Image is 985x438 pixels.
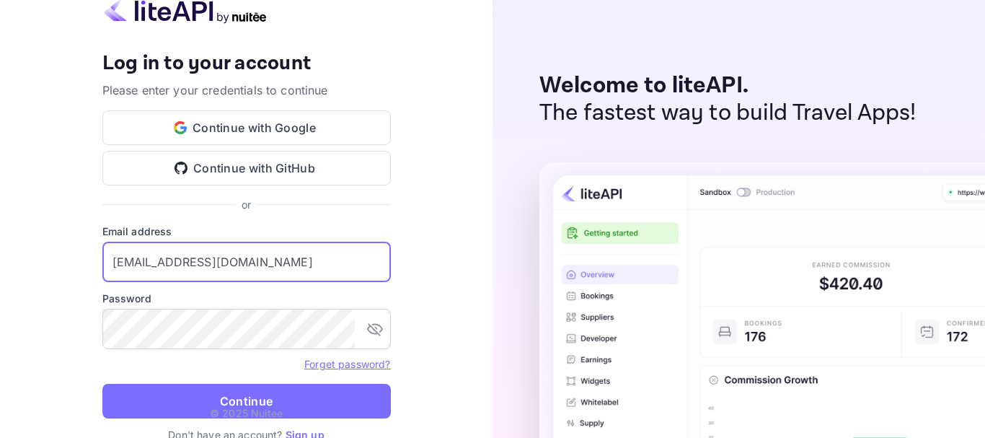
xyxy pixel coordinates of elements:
[304,358,390,370] a: Forget password?
[361,315,389,343] button: toggle password visibility
[242,197,251,212] p: or
[102,110,391,145] button: Continue with Google
[102,384,391,419] button: Continue
[102,51,391,76] h4: Log in to your account
[102,291,391,306] label: Password
[102,224,391,239] label: Email address
[102,242,391,282] input: Enter your email address
[539,100,916,127] p: The fastest way to build Travel Apps!
[102,151,391,185] button: Continue with GitHub
[304,356,390,371] a: Forget password?
[210,406,283,421] p: © 2025 Nuitee
[102,82,391,99] p: Please enter your credentials to continue
[539,72,916,100] p: Welcome to liteAPI.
